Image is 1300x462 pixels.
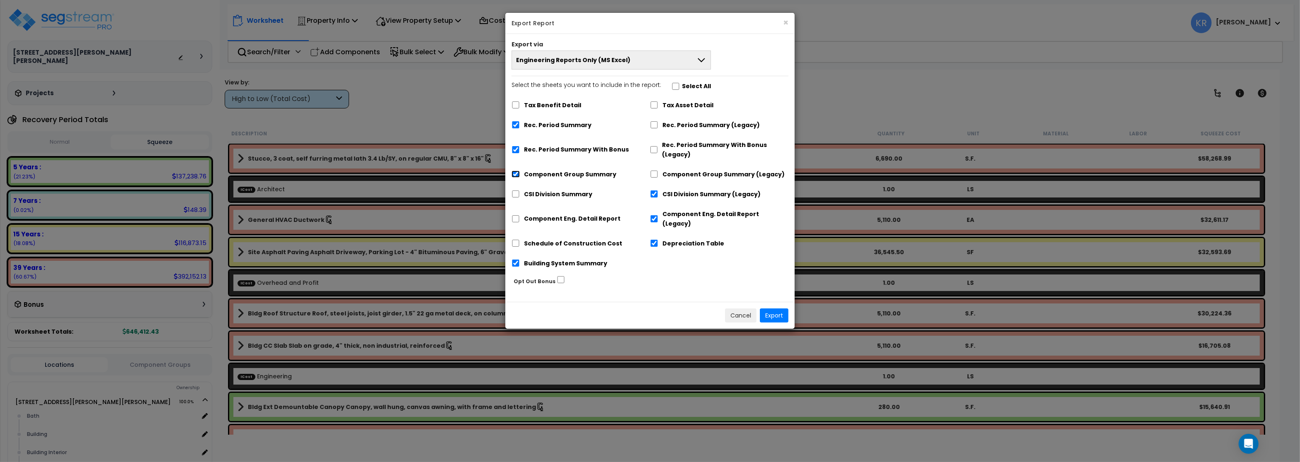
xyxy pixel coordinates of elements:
[524,120,592,130] label: Rec. Period Summary
[783,18,788,27] button: ×
[512,19,788,27] h5: Export Report
[524,170,616,179] label: Component Group Summary
[524,101,581,110] label: Tax Benefit Detail
[516,56,631,64] span: Engineering Reports Only (MS Excel)
[662,120,760,130] label: Rec. Period Summary (Legacy)
[662,239,724,248] label: Depreciation Table
[662,190,761,199] label: CSI Division Summary (Legacy)
[725,308,757,322] button: Cancel
[760,308,788,322] button: Export
[514,277,555,286] label: Opt Out Bonus
[524,145,629,154] label: Rec. Period Summary With Bonus
[524,239,622,248] label: Schedule of Construction Cost
[512,40,543,48] label: Export via
[662,101,713,110] label: Tax Asset Detail
[662,170,785,179] label: Component Group Summary (Legacy)
[524,214,621,224] label: Component Eng. Detail Report
[512,51,711,70] button: Engineering Reports Only (MS Excel)
[682,82,711,91] label: Select All
[524,190,592,199] label: CSI Division Summary
[512,80,661,90] p: Select the sheets you want to include in the report:
[662,140,788,159] label: Rec. Period Summary With Bonus (Legacy)
[662,209,788,229] label: Component Eng. Detail Report (Legacy)
[1239,434,1259,454] div: Open Intercom Messenger
[524,259,607,268] label: Building System Summary
[672,83,680,90] input: Select the sheets you want to include in the report:Select All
